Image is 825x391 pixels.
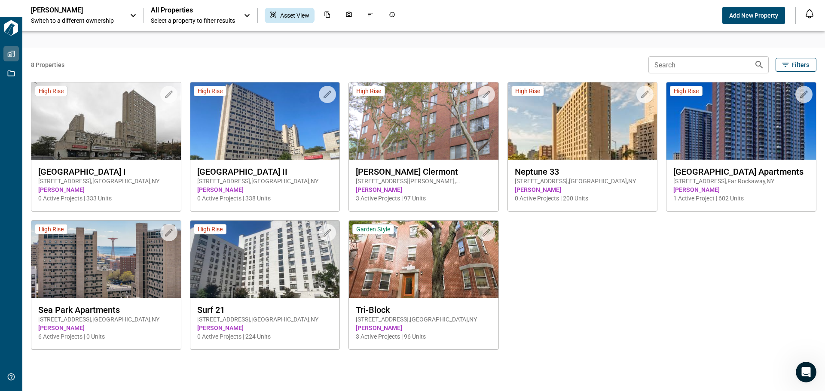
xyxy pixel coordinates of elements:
span: [PERSON_NAME] Clermont [356,167,492,177]
span: [PERSON_NAME] [515,185,651,194]
div: Issues & Info [362,8,379,23]
span: 0 Active Projects | 200 Units [515,194,651,203]
span: [STREET_ADDRESS] , [GEOGRAPHIC_DATA] , NY [356,315,492,324]
iframe: Intercom live chat [796,362,816,382]
span: [PERSON_NAME] [673,185,809,194]
span: [STREET_ADDRESS] , [GEOGRAPHIC_DATA] , NY [197,177,333,185]
img: property-asset [31,221,181,298]
span: Sea Park Apartments [38,305,174,315]
span: 8 Properties [31,61,645,69]
span: [PERSON_NAME] [38,324,174,332]
span: High Rise [515,87,540,95]
span: [STREET_ADDRESS] , Far Rockaway , NY [673,177,809,185]
span: High Rise [356,87,381,95]
span: 0 Active Projects | 338 Units [197,194,333,203]
img: property-asset [666,82,816,160]
div: Documents [319,8,336,23]
button: Add New Property [722,7,785,24]
span: High Rise [198,225,223,233]
span: Asset View [280,11,309,20]
span: [GEOGRAPHIC_DATA] Apartments [673,167,809,177]
span: 3 Active Projects | 97 Units [356,194,492,203]
span: [STREET_ADDRESS] , [GEOGRAPHIC_DATA] , NY [38,315,174,324]
span: [STREET_ADDRESS][PERSON_NAME] , [GEOGRAPHIC_DATA] , NY [356,177,492,185]
span: Neptune 33 [515,167,651,177]
span: [STREET_ADDRESS] , [GEOGRAPHIC_DATA] , NY [515,177,651,185]
button: Open notification feed [803,7,816,21]
img: property-asset [349,82,498,160]
span: [PERSON_NAME] [356,185,492,194]
span: 3 Active Projects | 96 Units [356,332,492,341]
span: 0 Active Projects | 224 Units [197,332,333,341]
div: Job History [383,8,400,23]
span: Add New Property [729,11,778,20]
img: property-asset [31,82,181,160]
span: Garden Style [356,225,390,233]
img: property-asset [190,221,340,298]
span: Surf 21 [197,305,333,315]
span: [GEOGRAPHIC_DATA] II [197,167,333,177]
span: Select a property to filter results [151,16,235,25]
span: [STREET_ADDRESS] , [GEOGRAPHIC_DATA] , NY [197,315,333,324]
span: [PERSON_NAME] [197,324,333,332]
span: [PERSON_NAME] [38,185,174,194]
div: Photos [340,8,357,23]
span: [GEOGRAPHIC_DATA] I [38,167,174,177]
p: [PERSON_NAME] [31,6,108,15]
span: High Rise [674,87,699,95]
span: High Rise [39,87,64,95]
span: [STREET_ADDRESS] , [GEOGRAPHIC_DATA] , NY [38,177,174,185]
span: 0 Active Projects | 333 Units [38,194,174,203]
button: Filters [776,58,816,72]
span: 6 Active Projects | 0 Units [38,332,174,341]
span: Tri-Block [356,305,492,315]
span: High Rise [39,225,64,233]
span: Filters [791,61,809,69]
span: High Rise [198,87,223,95]
span: 1 Active Project | 602 Units [673,194,809,203]
button: Search properties [751,56,768,73]
div: Asset View [265,8,315,23]
span: [PERSON_NAME] [356,324,492,332]
img: property-asset [349,221,498,298]
span: Switch to a different ownership [31,16,121,25]
span: All Properties [151,6,235,15]
img: property-asset [508,82,657,160]
img: property-asset [190,82,340,160]
span: [PERSON_NAME] [197,185,333,194]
